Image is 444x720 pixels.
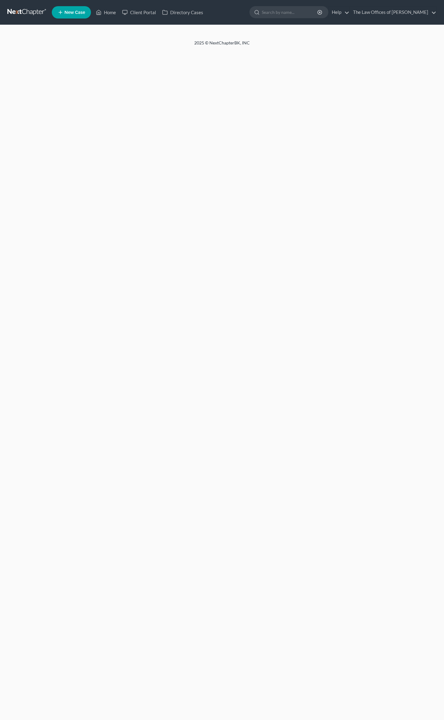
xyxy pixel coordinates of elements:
a: Home [93,7,119,18]
span: New Case [64,10,85,15]
a: Help [329,7,349,18]
a: Directory Cases [159,7,206,18]
a: Client Portal [119,7,159,18]
a: The Law Offices of [PERSON_NAME] [350,7,436,18]
input: Search by name... [262,6,318,18]
div: 2025 © NextChapterBK, INC [46,40,398,51]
